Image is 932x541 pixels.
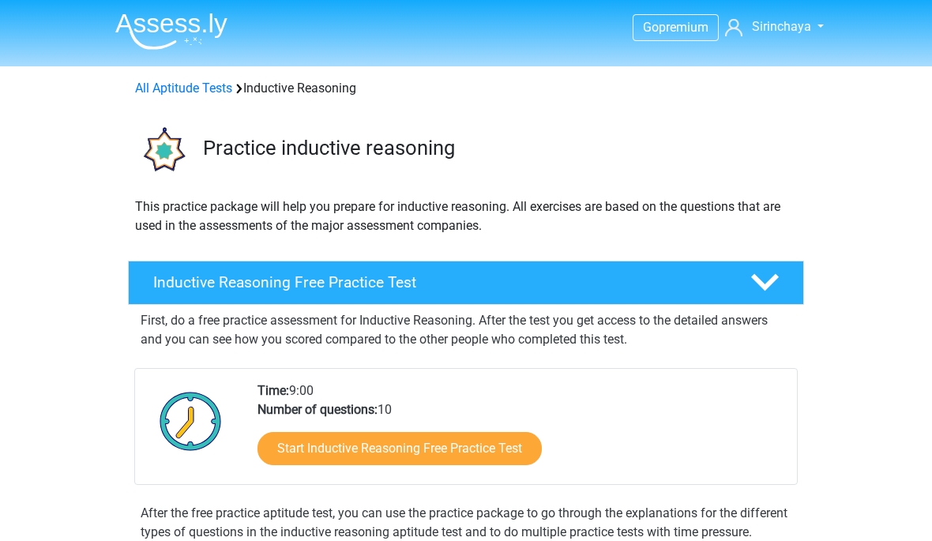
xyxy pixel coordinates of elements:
[135,81,232,96] a: All Aptitude Tests
[115,13,227,50] img: Assessly
[719,17,829,36] a: Sirinchaya
[141,311,791,349] p: First, do a free practice assessment for Inductive Reasoning. After the test you get access to th...
[153,273,725,291] h4: Inductive Reasoning Free Practice Test
[659,20,708,35] span: premium
[151,381,231,460] img: Clock
[246,381,796,484] div: 9:00 10
[752,19,811,34] span: Sirinchaya
[129,79,803,98] div: Inductive Reasoning
[257,402,378,417] b: Number of questions:
[633,17,718,38] a: Gopremium
[643,20,659,35] span: Go
[203,136,791,160] h3: Practice inductive reasoning
[135,197,797,235] p: This practice package will help you prepare for inductive reasoning. All exercises are based on t...
[122,261,810,305] a: Inductive Reasoning Free Practice Test
[257,383,289,398] b: Time:
[257,432,542,465] a: Start Inductive Reasoning Free Practice Test
[129,117,196,184] img: inductive reasoning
